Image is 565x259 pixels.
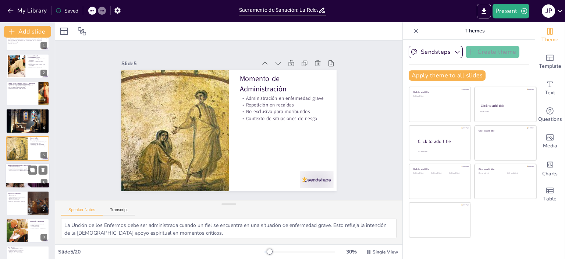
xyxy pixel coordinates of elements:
[28,63,47,66] p: Importancia de los sacramentos en la comunidad
[8,111,47,113] p: Fortalecimiento en la enfermedad
[545,89,555,97] span: Text
[8,164,47,167] p: Aceptación en Distintas Confesiones
[6,54,49,78] div: 2
[8,115,47,117] p: Valor del acompañamiento comunitario
[40,207,47,213] div: 7
[535,22,565,49] div: Change the overall theme
[30,137,47,141] p: Momento de Administración
[58,25,70,37] div: Layout
[30,141,47,143] p: Administración en enfermedad grave
[244,108,325,149] p: Repetición en recaídas
[409,70,486,81] button: Apply theme to all slides
[6,136,49,161] div: 5
[6,81,49,106] div: 3
[56,7,78,14] div: Saved
[28,55,47,59] p: Introducción a los Sacramentos
[28,66,47,68] p: Relación entre los sacramentos
[30,223,47,225] p: Diversidad de interpretaciones
[8,250,47,251] p: Fortalecimiento de la comunidad
[535,128,565,155] div: Add images, graphics, shapes or video
[8,37,47,43] p: Esta presentación explora el sacramento de la Unción de los Enfermos, su origen, función, adminis...
[39,165,47,174] button: Delete Slide
[538,115,562,123] span: Questions
[8,170,47,171] p: Oración en comunidades [DEMOGRAPHIC_DATA]
[30,144,47,145] p: No exclusivo para moribundos
[30,143,47,144] p: Repetición en recaídas
[28,165,37,174] button: Duplicate Slide
[493,4,529,18] button: Present
[8,252,47,254] p: Integración en la vida pastoral
[8,247,47,249] p: Conclusión
[8,87,36,88] p: Significado en la tradición patrística
[477,4,491,18] button: Export to PowerPoint
[543,142,557,150] span: Media
[535,155,565,181] div: Add charts and graphs
[4,26,51,38] button: Add slide
[8,198,25,199] p: Fortalecimiento de la fe
[8,110,47,112] p: Función del Sacramento
[8,88,36,90] p: Función de la Unción en la comunidad
[40,97,47,104] div: 3
[8,83,36,85] p: Origen [DEMOGRAPHIC_DATA] y Teológico
[413,168,466,171] div: Click to add title
[542,170,558,178] span: Charts
[78,27,86,36] span: Position
[8,169,47,170] p: Rito menor en la [DEMOGRAPHIC_DATA]
[30,220,47,222] p: Dimensión Ecuménica
[8,251,47,252] p: Reflexión sobre el sufrimiento
[8,248,47,250] p: Signo [PERSON_NAME] central
[40,234,47,241] div: 8
[507,172,530,174] div: Click to add text
[413,172,430,174] div: Click to add text
[249,82,336,136] p: Momento de Administración
[8,43,47,44] p: Generated with [URL]
[238,120,319,161] p: Contexto de situaciones de riesgo
[152,21,279,83] div: Slide 5
[6,109,49,133] div: 4
[8,167,47,169] p: Sacramento en la [DEMOGRAPHIC_DATA] [DEMOGRAPHIC_DATA]
[8,199,25,201] p: Encuentro comunitario
[30,227,47,229] p: Acompañamiento a los que sufren
[8,84,36,85] p: Fundamentación en [GEOGRAPHIC_DATA] 5:14-15
[422,22,528,40] p: Themes
[30,226,47,228] p: Sanación espiritual
[413,95,466,97] div: Click to add text
[418,151,464,153] div: Click to add body
[479,172,502,174] div: Click to add text
[373,249,398,255] span: Single View
[28,57,47,61] p: La [DEMOGRAPHIC_DATA] [DEMOGRAPHIC_DATA] reconoce siete sacramentos
[535,102,565,128] div: Get real-time input from your audience
[241,114,322,155] p: No exclusivo para moribundos
[8,85,36,87] p: Misericordia de [DEMOGRAPHIC_DATA] en el sufrimiento
[40,125,47,131] div: 4
[40,70,47,76] div: 2
[6,191,49,215] div: 7
[409,46,463,58] button: Sendsteps
[542,4,555,18] button: j p
[431,172,448,174] div: Click to add text
[58,248,264,255] div: Slide 5 / 20
[541,36,558,44] span: Theme
[535,181,565,208] div: Add a table
[239,5,318,15] input: Insert title
[8,201,25,202] p: Bienestar espiritual de los creyentes
[28,61,47,63] p: La Unción de los Enfermos ofrece esperanza
[8,114,47,115] p: Oportunidad para la sanación integral
[543,195,557,203] span: Table
[466,46,519,58] button: Create theme
[449,172,466,174] div: Click to add text
[30,225,47,226] p: Diálogo ecuménico
[6,218,49,243] div: 8
[41,179,47,186] div: 6
[342,248,360,255] div: 30 %
[61,207,103,216] button: Speaker Notes
[40,42,47,49] div: 1
[413,91,466,94] div: Click to add title
[481,104,530,108] div: Click to add title
[8,195,25,198] p: Misericordia de [DEMOGRAPHIC_DATA] en la Unción
[30,145,47,147] p: Contexto de situaciones de riesgo
[535,75,565,102] div: Add text boxes
[539,62,561,70] span: Template
[6,163,50,188] div: 6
